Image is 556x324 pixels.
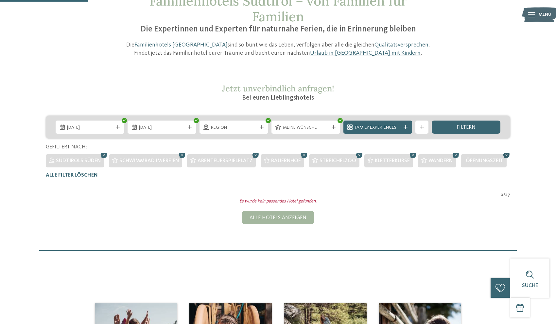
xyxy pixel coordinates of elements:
a: Familienhotels [GEOGRAPHIC_DATA] [134,42,228,48]
span: Schwimmbad im Freien [119,158,179,163]
span: Region [211,124,257,131]
span: Wandern [428,158,453,163]
span: Streichelzoo [320,158,356,163]
span: Die Expertinnen und Experten für naturnahe Ferien, die in Erinnerung bleiben [140,25,416,33]
div: Alle Hotels anzeigen [242,211,314,224]
span: / [503,192,505,198]
span: 27 [505,192,510,198]
span: Family Experiences [355,124,401,131]
span: Abenteuerspielplatz [198,158,252,163]
span: Südtirols Süden [56,158,101,163]
span: Alle Filter löschen [46,173,98,178]
span: Suche [522,283,538,288]
span: Jetzt unverbindlich anfragen! [222,83,334,94]
p: Die sind so bunt wie das Leben, verfolgen aber alle die gleichen . Findet jetzt das Familienhotel... [123,41,433,57]
div: Es wurde kein passendes Hotel gefunden. [41,198,515,205]
span: Öffnungszeit [466,158,503,163]
span: Bei euren Lieblingshotels [242,95,314,101]
span: Kletterkurse [375,158,410,163]
span: Gefiltert nach: [46,144,87,150]
span: [DATE] [67,124,113,131]
span: Bauernhof [271,158,301,163]
span: 0 [500,192,503,198]
span: [DATE] [139,124,185,131]
span: filtern [457,125,476,130]
a: Qualitätsversprechen [374,42,428,48]
a: Urlaub in [GEOGRAPHIC_DATA] mit Kindern [310,50,421,56]
span: Meine Wünsche [283,124,329,131]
